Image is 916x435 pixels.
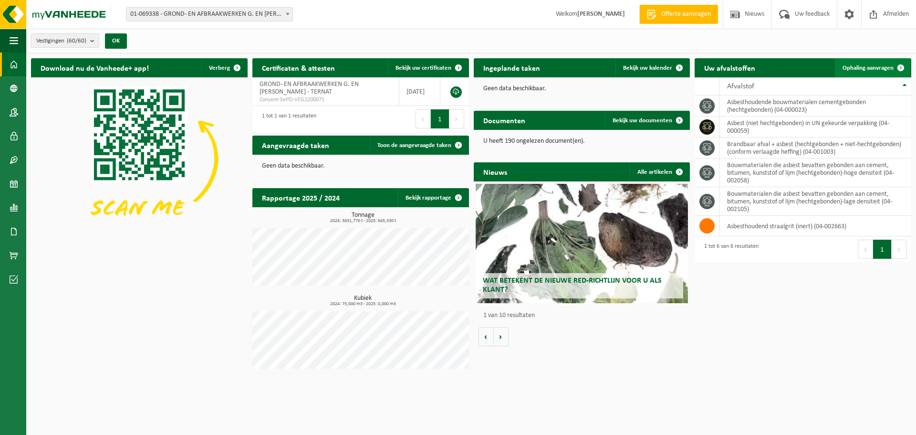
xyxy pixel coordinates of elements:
[483,312,686,319] p: 1 van 10 resultaten
[720,187,911,216] td: bouwmaterialen die asbest bevatten gebonden aan cement, bitumen, kunststof of lijm (hechtgebonden...
[494,327,509,346] button: Volgende
[252,188,349,207] h2: Rapportage 2025 / 2024
[257,108,316,129] div: 1 tot 1 van 1 resultaten
[262,163,459,170] p: Geen data beschikbaar.
[858,240,873,259] button: Previous
[720,216,911,236] td: asbesthoudend straalgrit (inert) (04-002663)
[416,109,431,128] button: Previous
[260,81,359,95] span: GROND- EN AFBRAAKWERKEN G. EN [PERSON_NAME] - TERNAT
[843,65,894,71] span: Ophaling aanvragen
[727,83,754,90] span: Afvalstof
[388,58,468,77] a: Bekijk uw certificaten
[659,10,713,19] span: Offerte aanvragen
[476,184,688,303] a: Wat betekent de nieuwe RED-richtlijn voor u als klant?
[396,65,451,71] span: Bekijk uw certificaten
[449,109,464,128] button: Next
[720,95,911,117] td: asbesthoudende bouwmaterialen cementgebonden (hechtgebonden) (04-000023)
[483,138,681,145] p: U heeft 190 ongelezen document(en).
[892,240,906,259] button: Next
[483,85,681,92] p: Geen data beschikbaar.
[873,240,892,259] button: 1
[474,162,517,181] h2: Nieuws
[257,212,469,223] h3: Tonnage
[257,295,469,307] h3: Kubiek
[31,33,99,48] button: Vestigingen(60/60)
[257,302,469,307] span: 2024: 75,000 m3 - 2025: 0,000 m3
[31,58,158,77] h2: Download nu de Vanheede+ app!
[209,65,230,71] span: Verberg
[201,58,247,77] button: Verberg
[474,111,535,129] h2: Documenten
[370,136,468,155] a: Toon de aangevraagde taken
[695,58,765,77] h2: Uw afvalstoffen
[479,327,494,346] button: Vorige
[630,162,689,181] a: Alle artikelen
[483,277,662,294] span: Wat betekent de nieuwe RED-richtlijn voor u als klant?
[126,7,293,21] span: 01-069338 - GROND- EN AFBRAAKWERKEN G. EN A. DE MEUTER - TERNAT
[252,58,344,77] h2: Certificaten & attesten
[31,77,248,240] img: Download de VHEPlus App
[257,219,469,223] span: 2024: 3831,770 t - 2025: 645,330 t
[720,138,911,159] td: brandbaar afval + asbest (hechtgebonden + niet-hechtgebonden) (conform verlaagde heffing) (04-001...
[260,96,392,104] span: Consent-SelfD-VEG2200075
[126,8,292,21] span: 01-069338 - GROND- EN AFBRAAKWERKEN G. EN A. DE MEUTER - TERNAT
[835,58,910,77] a: Ophaling aanvragen
[639,5,718,24] a: Offerte aanvragen
[577,11,625,18] strong: [PERSON_NAME]
[398,188,468,207] a: Bekijk rapportage
[615,58,689,77] a: Bekijk uw kalender
[605,111,689,130] a: Bekijk uw documenten
[720,159,911,187] td: bouwmaterialen die asbest bevatten gebonden aan cement, bitumen, kunststof of lijm (hechtgebonden...
[399,77,441,106] td: [DATE]
[36,34,86,48] span: Vestigingen
[105,33,127,49] button: OK
[699,239,759,260] div: 1 tot 6 van 6 resultaten
[67,38,86,44] count: (60/60)
[252,136,339,154] h2: Aangevraagde taken
[623,65,672,71] span: Bekijk uw kalender
[377,142,451,149] span: Toon de aangevraagde taken
[720,117,911,138] td: asbest (niet hechtgebonden) in UN gekeurde verpakking (04-000059)
[613,117,672,124] span: Bekijk uw documenten
[431,109,449,128] button: 1
[474,58,550,77] h2: Ingeplande taken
